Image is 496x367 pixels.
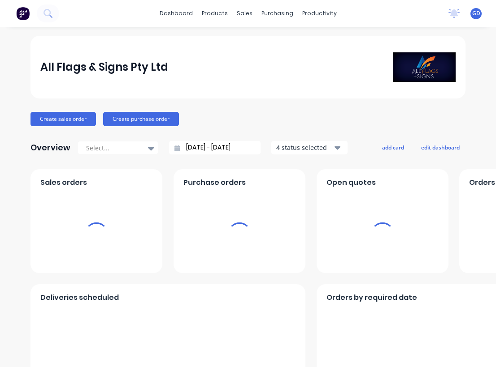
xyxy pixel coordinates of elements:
div: Overview [30,139,70,157]
div: purchasing [257,7,298,20]
a: dashboard [155,7,197,20]
span: Deliveries scheduled [40,292,119,303]
img: Factory [16,7,30,20]
button: add card [376,141,410,153]
div: productivity [298,7,341,20]
span: Orders by required date [326,292,417,303]
button: 4 status selected [271,141,348,154]
span: Open quotes [326,177,376,188]
div: All Flags & Signs Pty Ltd [40,58,168,76]
div: sales [232,7,257,20]
div: products [197,7,232,20]
img: All Flags & Signs Pty Ltd [393,52,456,82]
button: edit dashboard [415,141,466,153]
span: Sales orders [40,177,87,188]
button: Create purchase order [103,112,179,126]
span: GD [472,9,480,17]
div: 4 status selected [276,143,333,152]
button: Create sales order [30,112,96,126]
span: Purchase orders [183,177,246,188]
